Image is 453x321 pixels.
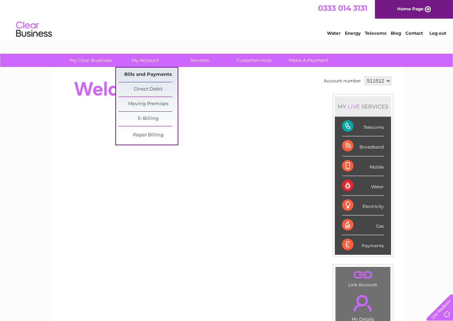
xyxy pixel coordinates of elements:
[342,117,384,136] div: Telecoms
[119,112,178,126] a: E-Billing
[279,54,338,67] a: Make A Payment
[342,235,384,254] div: Payments
[337,291,389,316] a: .
[342,196,384,215] div: Electricity
[225,54,284,67] a: Customer Help
[391,30,401,36] a: Blog
[345,30,361,36] a: Energy
[58,4,396,35] div: Clear Business is a trading name of Verastar Limited (registered in [GEOGRAPHIC_DATA] No. 3667643...
[346,103,361,110] div: LIVE
[170,54,229,67] a: Services
[342,176,384,196] div: Water
[119,128,178,142] a: Paper Billing
[16,19,52,40] img: logo.png
[429,30,446,36] a: Log out
[318,4,367,13] a: 0333 014 3131
[116,54,175,67] a: My Account
[119,97,178,111] a: Moving Premises
[327,30,341,36] a: Water
[342,136,384,156] div: Broadband
[119,68,178,82] a: Bills and Payments
[119,82,178,97] a: Direct Debit
[405,30,423,36] a: Contact
[342,156,384,176] div: Mobile
[322,75,363,87] td: Account number
[342,215,384,235] div: Gas
[335,267,391,289] td: Link Account
[335,96,391,117] div: MY SERVICES
[61,54,120,67] a: My Clear Business
[337,269,389,281] a: .
[365,30,386,36] a: Telecoms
